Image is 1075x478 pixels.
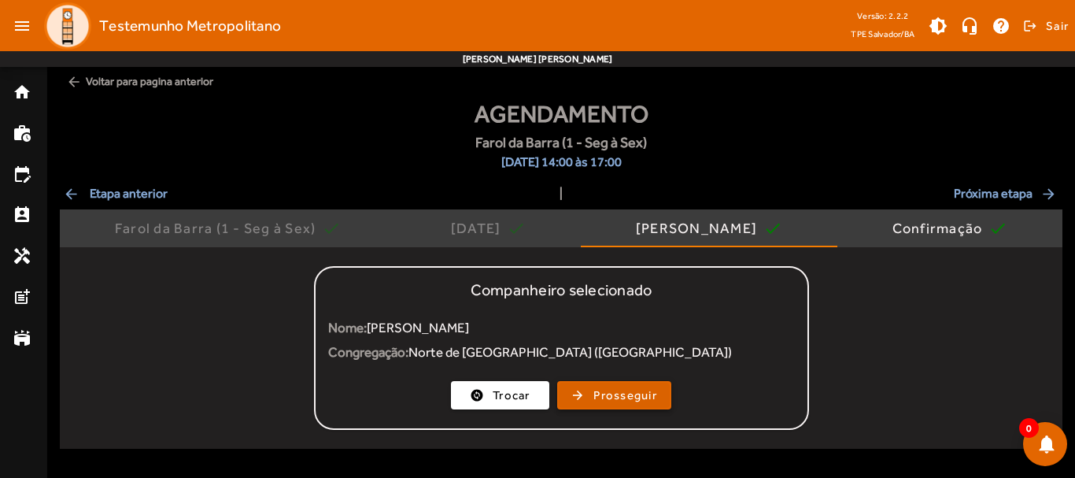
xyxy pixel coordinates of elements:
[475,132,647,153] span: Farol da Barra (1 - Seg à Sex)
[507,219,526,238] mat-icon: check
[954,184,1059,203] span: Próxima etapa
[63,186,82,202] mat-icon: arrow_back
[99,13,281,39] span: Testemunho Metropolitano
[13,165,31,183] mat-icon: edit_calendar
[1021,14,1069,38] button: Sair
[66,74,82,90] mat-icon: arrow_back
[560,184,563,203] span: |
[6,10,38,42] mat-icon: menu
[115,220,323,236] div: Farol da Barra (1 - Seg à Sex)
[763,219,782,238] mat-icon: check
[13,206,31,224] mat-icon: perm_contact_calendar
[328,320,367,335] strong: Nome:
[636,220,763,236] div: [PERSON_NAME]
[408,344,732,360] span: Norte de [GEOGRAPHIC_DATA] ([GEOGRAPHIC_DATA])
[471,280,652,299] h5: Companheiro selecionado
[367,320,469,335] span: [PERSON_NAME]
[13,83,31,102] mat-icon: home
[63,184,168,203] span: Etapa anterior
[475,96,648,132] span: Agendamento
[451,220,508,236] div: [DATE]
[557,381,671,409] button: Prosseguir
[322,219,341,238] mat-icon: check
[892,220,989,236] div: Confirmação
[38,2,281,50] a: Testemunho Metropolitano
[13,287,31,306] mat-icon: post_add
[1040,186,1059,202] mat-icon: arrow_forward
[493,387,530,405] span: Trocar
[593,387,657,405] span: Prosseguir
[1019,418,1039,438] span: 0
[13,246,31,265] mat-icon: handyman
[451,381,549,409] button: Trocar
[1046,13,1069,39] span: Sair
[851,6,914,26] div: Versão: 2.2.2
[475,153,647,172] span: [DATE] 14:00 às 17:00
[13,328,31,347] mat-icon: stadium
[13,124,31,143] mat-icon: work_history
[44,2,91,50] img: Logo TPE
[851,26,914,42] span: TPE Salvador/BA
[328,344,408,360] strong: Congregação:
[988,219,1007,238] mat-icon: check
[60,67,1062,96] span: Voltar para pagina anterior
